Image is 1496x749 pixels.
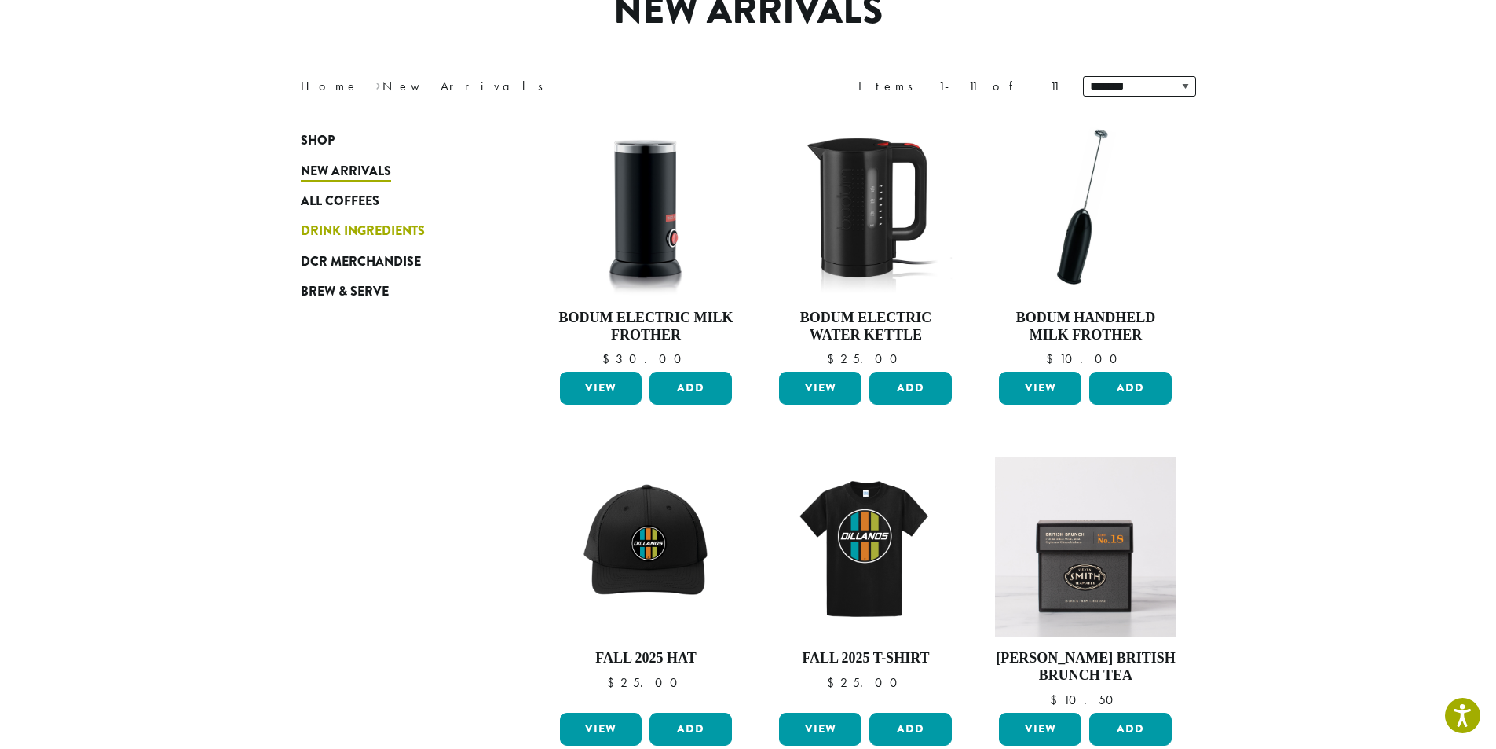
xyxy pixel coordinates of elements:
a: Bodum Handheld Milk Frother $10.00 [995,116,1176,365]
bdi: 25.00 [827,351,905,367]
a: View [779,713,861,746]
a: Bodum Electric Milk Frother $30.00 [556,116,737,365]
button: Add [1089,713,1172,746]
a: View [560,372,642,405]
h4: [PERSON_NAME] British Brunch Tea [995,650,1176,684]
span: $ [827,351,840,367]
span: $ [607,674,620,691]
bdi: 25.00 [607,674,685,691]
span: Drink Ingredients [301,222,425,241]
button: Add [1089,372,1172,405]
h4: Bodum Electric Milk Frother [556,310,737,343]
bdi: 10.00 [1046,351,1125,367]
span: Brew & Serve [301,282,389,302]
button: Add [649,713,732,746]
a: Shop [301,126,489,156]
span: Shop [301,131,335,151]
bdi: 10.50 [1050,692,1121,708]
span: $ [1046,351,1059,367]
img: DP3927.01-002.png [995,116,1176,297]
a: Drink Ingredients [301,216,489,246]
button: Add [869,713,952,746]
a: Home [301,78,359,94]
h4: Fall 2025 Hat [556,650,737,667]
img: British-Brunch-Signature-Black-Carton-2023-2.jpg [995,457,1176,637]
bdi: 25.00 [827,674,905,691]
div: Items 1-11 of 11 [858,77,1059,96]
img: DCR-Retro-Three-Strip-Circle-Patch-Trucker-Hat-Fall-WEB-scaled.jpg [555,457,736,637]
img: DP3954.01-002.png [555,116,736,297]
button: Add [869,372,952,405]
a: Fall 2025 Hat $25.00 [556,457,737,706]
nav: Breadcrumb [301,77,725,96]
a: DCR Merchandise [301,247,489,277]
a: View [560,713,642,746]
a: View [999,372,1081,405]
h4: Bodum Electric Water Kettle [775,310,956,343]
a: All Coffees [301,186,489,216]
bdi: 30.00 [602,351,689,367]
a: New Arrivals [301,156,489,185]
span: $ [602,351,616,367]
a: View [999,713,1081,746]
a: [PERSON_NAME] British Brunch Tea $10.50 [995,457,1176,706]
img: DCR-Retro-Three-Strip-Circle-Tee-Fall-WEB-scaled.jpg [775,457,956,637]
a: Brew & Serve [301,277,489,307]
span: DCR Merchandise [301,252,421,272]
span: $ [1050,692,1063,708]
span: › [375,72,381,96]
a: View [779,372,861,405]
h4: Fall 2025 T-Shirt [775,650,956,667]
a: Bodum Electric Water Kettle $25.00 [775,116,956,365]
span: $ [827,674,840,691]
img: DP3955.01.png [775,116,956,297]
span: All Coffees [301,192,379,211]
h4: Bodum Handheld Milk Frother [995,310,1176,343]
a: Fall 2025 T-Shirt $25.00 [775,457,956,706]
span: New Arrivals [301,162,391,182]
button: Add [649,372,732,405]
